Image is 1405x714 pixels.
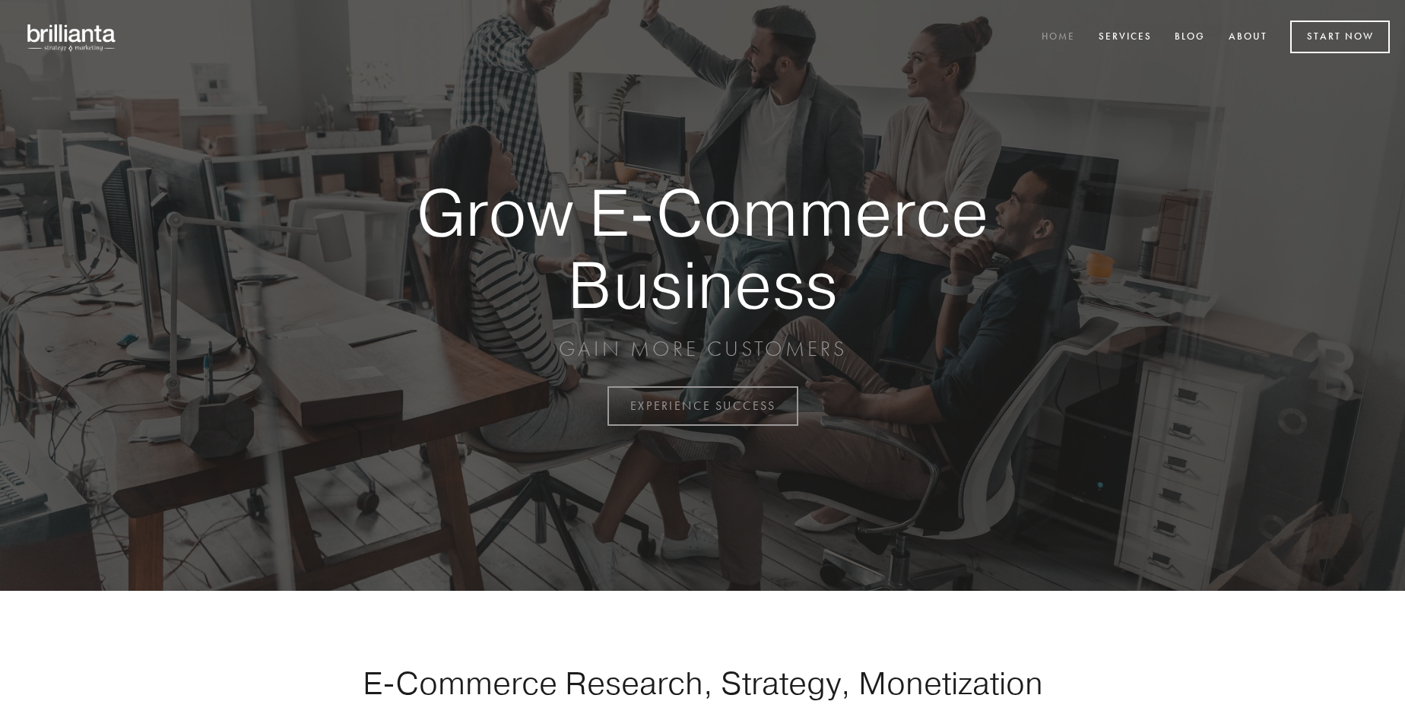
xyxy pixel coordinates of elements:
a: Home [1032,25,1085,50]
a: Blog [1165,25,1215,50]
a: Services [1089,25,1162,50]
strong: Grow E-Commerce Business [363,176,1042,320]
a: Start Now [1290,21,1390,53]
a: EXPERIENCE SUCCESS [607,386,798,426]
h1: E-Commerce Research, Strategy, Monetization [315,664,1090,702]
p: GAIN MORE CUSTOMERS [363,335,1042,363]
img: brillianta - research, strategy, marketing [15,15,129,59]
a: About [1219,25,1277,50]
